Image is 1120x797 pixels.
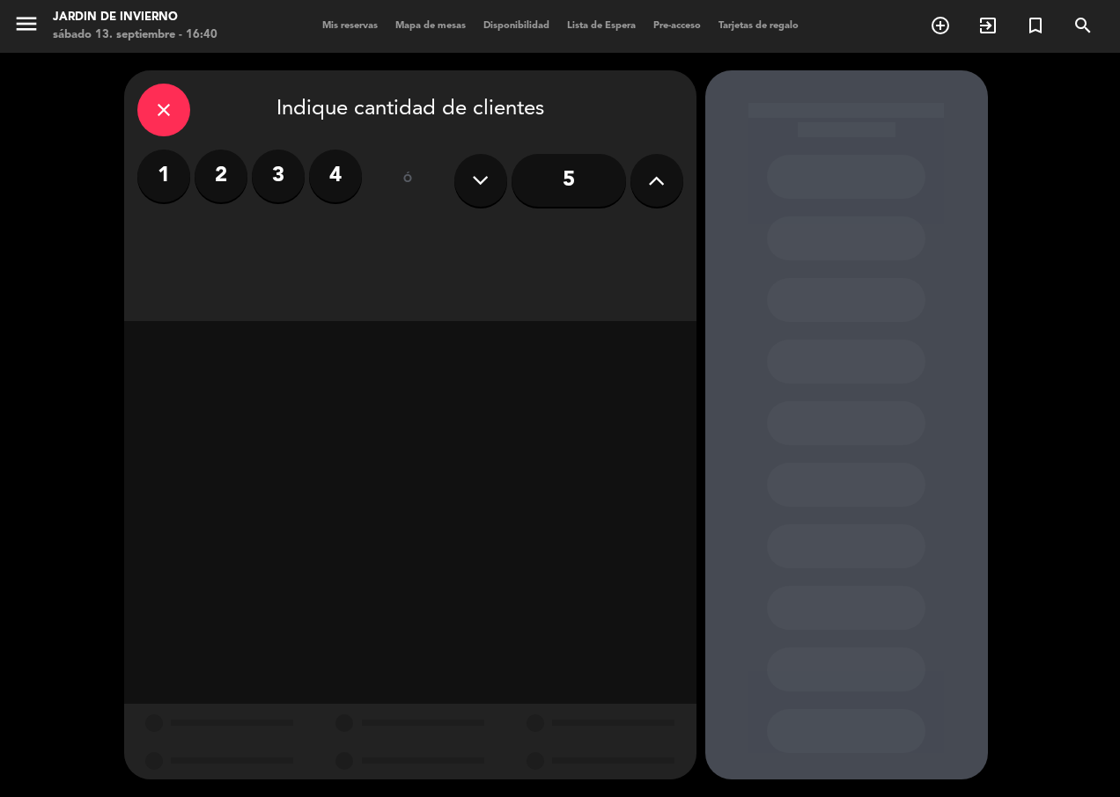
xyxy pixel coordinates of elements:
[558,21,645,31] span: Lista de Espera
[710,21,807,31] span: Tarjetas de regalo
[252,150,305,202] label: 3
[930,15,951,36] i: add_circle_outline
[1072,15,1094,36] i: search
[379,150,437,211] div: ó
[137,84,683,136] div: Indique cantidad de clientes
[313,21,387,31] span: Mis reservas
[387,21,475,31] span: Mapa de mesas
[53,26,217,44] div: sábado 13. septiembre - 16:40
[195,150,247,202] label: 2
[645,21,710,31] span: Pre-acceso
[309,150,362,202] label: 4
[977,15,998,36] i: exit_to_app
[153,99,174,121] i: close
[53,9,217,26] div: JARDIN DE INVIERNO
[13,11,40,37] i: menu
[475,21,558,31] span: Disponibilidad
[13,11,40,43] button: menu
[137,150,190,202] label: 1
[1025,15,1046,36] i: turned_in_not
